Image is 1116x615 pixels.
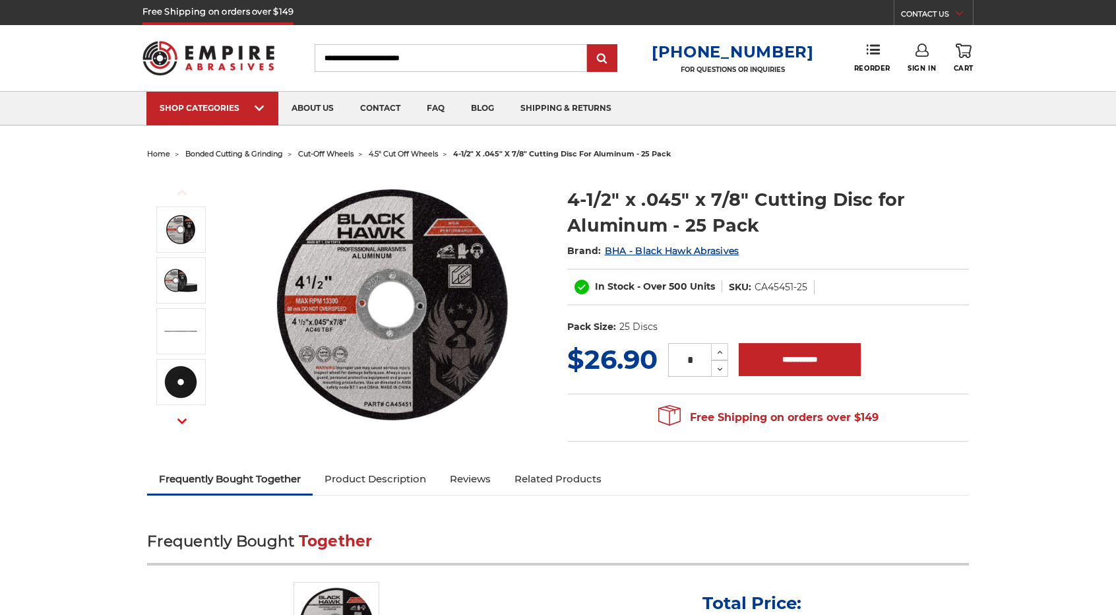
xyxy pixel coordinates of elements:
img: 4-1/2 aluminum cut off wheel [164,264,197,297]
input: Submit [589,46,615,72]
a: about us [278,92,347,125]
a: blog [458,92,507,125]
dd: 25 Discs [619,320,658,334]
a: faq [414,92,458,125]
button: Previous [166,178,198,207]
span: Reorder [854,64,890,73]
dd: CA45451-25 [755,280,807,294]
span: Free Shipping on orders over $149 [658,405,879,431]
img: ultra thin 4.5 inch cutting wheel for aluminum [164,315,197,348]
span: In Stock [595,280,635,292]
h1: 4-1/2" x .045" x 7/8" Cutting Disc for Aluminum - 25 Pack [567,187,969,238]
img: 4.5" cutting disc for aluminum [261,173,524,437]
a: bonded cutting & grinding [185,149,283,158]
span: 500 [669,280,687,292]
a: home [147,149,170,158]
dt: Pack Size: [567,320,616,334]
a: [PHONE_NUMBER] [652,42,814,61]
span: - Over [637,280,666,292]
a: Frequently Bought Together [147,465,313,494]
span: Sign In [908,64,936,73]
button: Next [166,407,198,436]
a: Reviews [438,465,503,494]
span: Together [299,532,373,550]
a: shipping & returns [507,92,625,125]
span: $26.90 [567,343,658,375]
p: Total Price: [702,593,801,614]
a: cut-off wheels [298,149,354,158]
a: Product Description [313,465,438,494]
a: 4.5" cut off wheels [369,149,438,158]
span: Frequently Bought [147,532,294,550]
a: CONTACT US [901,7,973,25]
span: Cart [954,64,974,73]
a: Cart [954,44,974,73]
p: FOR QUESTIONS OR INQUIRIES [652,65,814,74]
img: 4.5" cutting disc for aluminum [164,213,197,246]
img: Empire Abrasives [142,32,274,84]
span: 4-1/2" x .045" x 7/8" cutting disc for aluminum - 25 pack [453,149,671,158]
span: Units [690,280,715,292]
a: Related Products [503,465,613,494]
div: SHOP CATEGORIES [160,103,265,113]
a: contact [347,92,414,125]
dt: SKU: [729,280,751,294]
a: BHA - Black Hawk Abrasives [605,245,739,257]
span: Brand: [567,245,602,257]
a: Reorder [854,44,890,72]
img: back of 4.5 inch cut off disc for aluminum [164,366,197,399]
